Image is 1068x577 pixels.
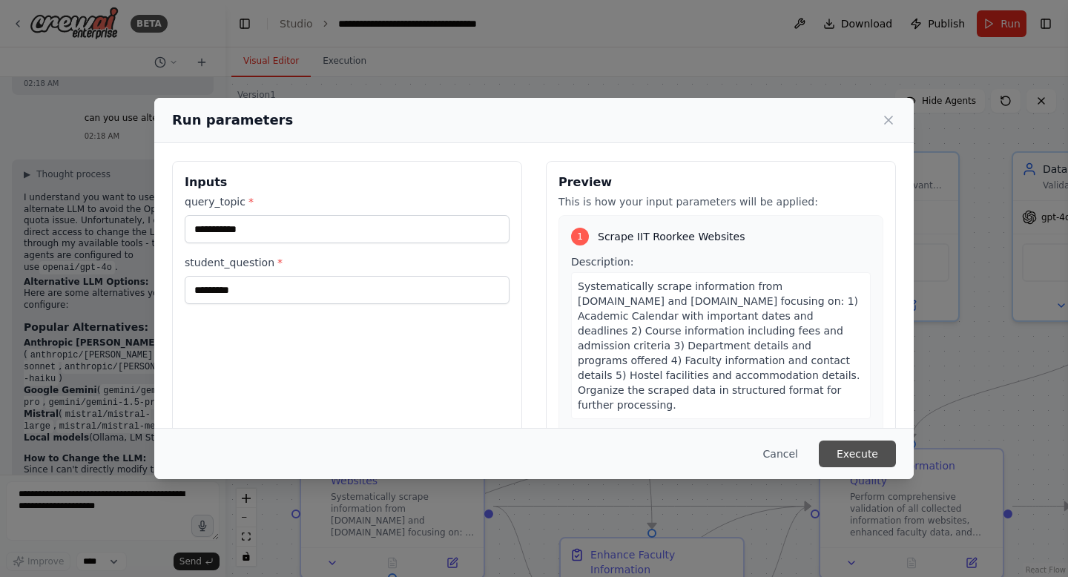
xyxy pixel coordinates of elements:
[819,441,896,467] button: Execute
[185,194,510,209] label: query_topic
[598,229,745,244] span: Scrape IIT Roorkee Websites
[172,110,293,131] h2: Run parameters
[185,255,510,270] label: student_question
[558,194,883,209] p: This is how your input parameters will be applied:
[185,174,510,191] h3: Inputs
[578,280,860,411] span: Systematically scrape information from [DOMAIN_NAME] and [DOMAIN_NAME] focusing on: 1) Academic C...
[571,256,633,268] span: Description:
[751,441,810,467] button: Cancel
[571,228,589,245] div: 1
[558,174,883,191] h3: Preview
